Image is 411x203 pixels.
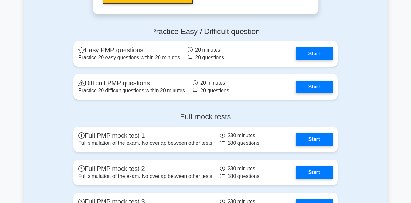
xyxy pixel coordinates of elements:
[296,80,333,93] a: Start
[73,112,338,122] h4: Full mock tests
[73,27,338,36] h4: Practice Easy / Difficult question
[296,166,333,179] a: Start
[296,133,333,146] a: Start
[296,47,333,60] a: Start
